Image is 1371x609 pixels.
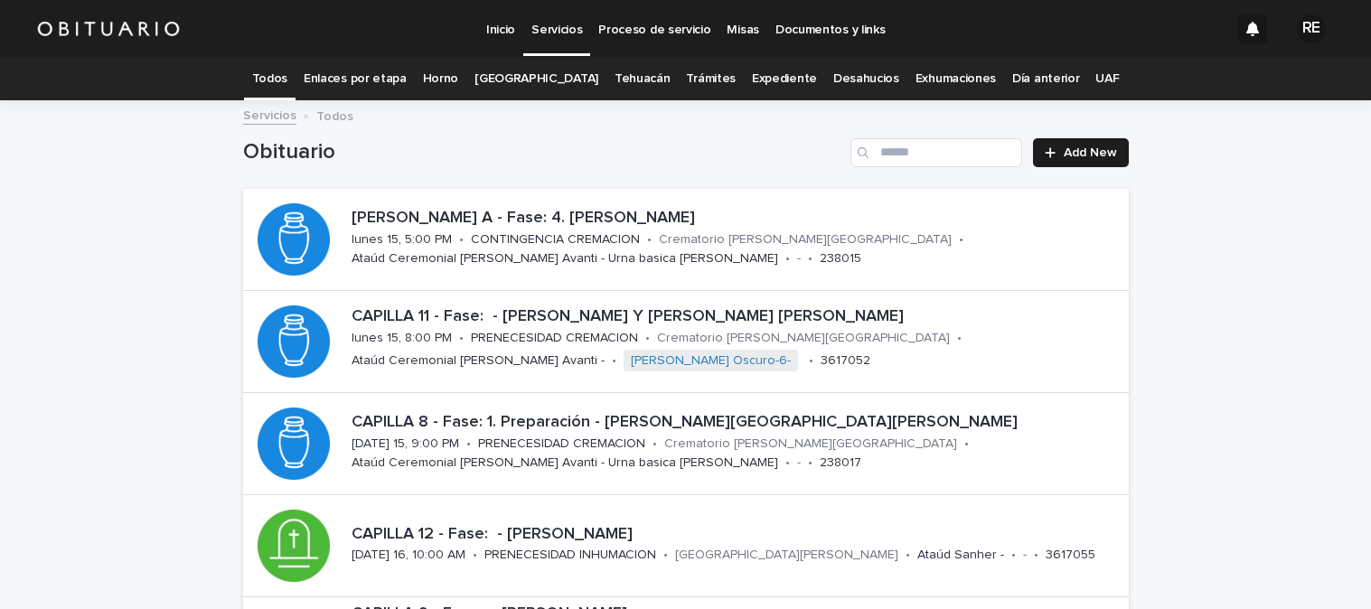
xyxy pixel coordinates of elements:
a: Servicios [243,104,296,125]
a: [PERSON_NAME] Oscuro-6- [631,353,791,369]
p: CAPILLA 12 - Fase: - [PERSON_NAME] [352,525,1122,545]
a: Horno [423,58,458,100]
p: Ataúd Ceremonial [PERSON_NAME] Avanti - [352,353,605,369]
p: • [808,251,812,267]
p: • [466,436,471,452]
p: [DATE] 16, 10:00 AM [352,548,465,563]
p: 238017 [820,455,861,471]
p: - [797,251,801,267]
p: • [957,331,962,346]
a: Trámites [686,58,736,100]
a: CAPILLA 8 - Fase: 1. Preparación - [PERSON_NAME][GEOGRAPHIC_DATA][PERSON_NAME][DATE] 15, 9:00 PM•... [243,393,1129,495]
a: Add New [1033,138,1128,167]
p: • [653,436,657,452]
p: Todos [316,105,353,125]
p: - [797,455,801,471]
a: UAF [1095,58,1119,100]
input: Search [850,138,1022,167]
p: PRENECESIDAD CREMACION [478,436,645,452]
a: Desahucios [833,58,899,100]
a: [PERSON_NAME] A - Fase: 4. [PERSON_NAME]lunes 15, 5:00 PM•CONTINGENCIA CREMACION•Crematorio [PERS... [243,189,1129,291]
p: 238015 [820,251,861,267]
a: Tehuacán [615,58,671,100]
p: CAPILLA 11 - Fase: - [PERSON_NAME] Y [PERSON_NAME] [PERSON_NAME] [352,307,1122,327]
p: • [459,232,464,248]
p: • [785,455,790,471]
p: • [808,455,812,471]
p: • [612,353,616,369]
p: [GEOGRAPHIC_DATA][PERSON_NAME] [675,548,898,563]
h1: Obituario [243,139,844,165]
a: [GEOGRAPHIC_DATA] [474,58,598,100]
p: • [663,548,668,563]
p: PRENECESIDAD CREMACION [471,331,638,346]
p: • [459,331,464,346]
span: Add New [1064,146,1117,159]
p: PRENECESIDAD INHUMACION [484,548,656,563]
p: • [964,436,969,452]
p: Crematorio [PERSON_NAME][GEOGRAPHIC_DATA] [659,232,952,248]
p: Ataúd Sanher - [917,548,1004,563]
p: • [647,232,652,248]
p: CONTINGENCIA CREMACION [471,232,640,248]
a: CAPILLA 11 - Fase: - [PERSON_NAME] Y [PERSON_NAME] [PERSON_NAME]lunes 15, 8:00 PM•PRENECESIDAD CR... [243,291,1129,393]
p: - [1023,548,1027,563]
p: • [906,548,910,563]
p: Ataúd Ceremonial [PERSON_NAME] Avanti - Urna basica [PERSON_NAME] [352,455,778,471]
p: lunes 15, 5:00 PM [352,232,452,248]
p: • [785,251,790,267]
p: • [473,548,477,563]
p: • [959,232,963,248]
a: Exhumaciones [916,58,996,100]
img: HUM7g2VNRLqGMmR9WVqf [36,11,181,47]
p: [PERSON_NAME] A - Fase: 4. [PERSON_NAME] [352,209,1122,229]
a: Enlaces por etapa [304,58,407,100]
p: Crematorio [PERSON_NAME][GEOGRAPHIC_DATA] [664,436,957,452]
p: lunes 15, 8:00 PM [352,331,452,346]
a: Todos [252,58,287,100]
p: 3617055 [1046,548,1095,563]
a: Día anterior [1012,58,1079,100]
p: • [1034,548,1038,563]
p: • [1011,548,1016,563]
p: Ataúd Ceremonial [PERSON_NAME] Avanti - Urna basica [PERSON_NAME] [352,251,778,267]
p: • [809,353,813,369]
p: [DATE] 15, 9:00 PM [352,436,459,452]
a: Expediente [752,58,817,100]
p: Crematorio [PERSON_NAME][GEOGRAPHIC_DATA] [657,331,950,346]
div: RE [1297,14,1326,43]
p: 3617052 [821,353,870,369]
p: • [645,331,650,346]
a: CAPILLA 12 - Fase: - [PERSON_NAME][DATE] 16, 10:00 AM•PRENECESIDAD INHUMACION•[GEOGRAPHIC_DATA][P... [243,495,1129,597]
p: CAPILLA 8 - Fase: 1. Preparación - [PERSON_NAME][GEOGRAPHIC_DATA][PERSON_NAME] [352,413,1122,433]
